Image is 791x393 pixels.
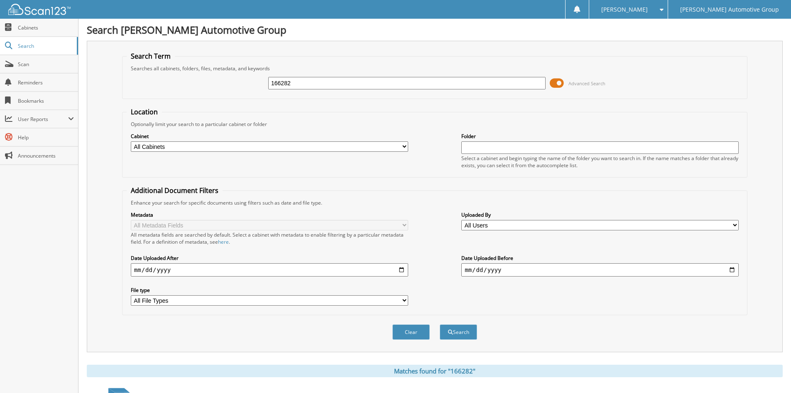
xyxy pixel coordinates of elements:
[18,61,74,68] span: Scan
[18,97,74,104] span: Bookmarks
[18,116,68,123] span: User Reports
[461,133,739,140] label: Folder
[127,199,743,206] div: Enhance your search for specific documents using filters such as date and file type.
[18,24,74,31] span: Cabinets
[8,4,71,15] img: scan123-logo-white.svg
[461,263,739,277] input: end
[392,324,430,340] button: Clear
[18,134,74,141] span: Help
[131,133,408,140] label: Cabinet
[127,186,223,195] legend: Additional Document Filters
[131,263,408,277] input: start
[461,211,739,218] label: Uploaded By
[18,79,74,86] span: Reminders
[568,80,605,87] span: Advanced Search
[127,65,743,72] div: Searches all cabinets, folders, files, metadata, and keywords
[18,42,73,49] span: Search
[127,52,175,61] legend: Search Term
[127,121,743,128] div: Optionally limit your search to a particular cabinet or folder
[131,287,408,294] label: File type
[680,7,779,12] span: [PERSON_NAME] Automotive Group
[601,7,648,12] span: [PERSON_NAME]
[461,155,739,169] div: Select a cabinet and begin typing the name of the folder you want to search in. If the name match...
[131,231,408,245] div: All metadata fields are searched by default. Select a cabinet with metadata to enable filtering b...
[87,365,783,377] div: Matches found for "166282"
[131,255,408,262] label: Date Uploaded After
[440,324,477,340] button: Search
[87,23,783,37] h1: Search [PERSON_NAME] Automotive Group
[131,211,408,218] label: Metadata
[127,107,162,116] legend: Location
[218,238,229,245] a: here
[461,255,739,262] label: Date Uploaded Before
[18,152,74,159] span: Announcements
